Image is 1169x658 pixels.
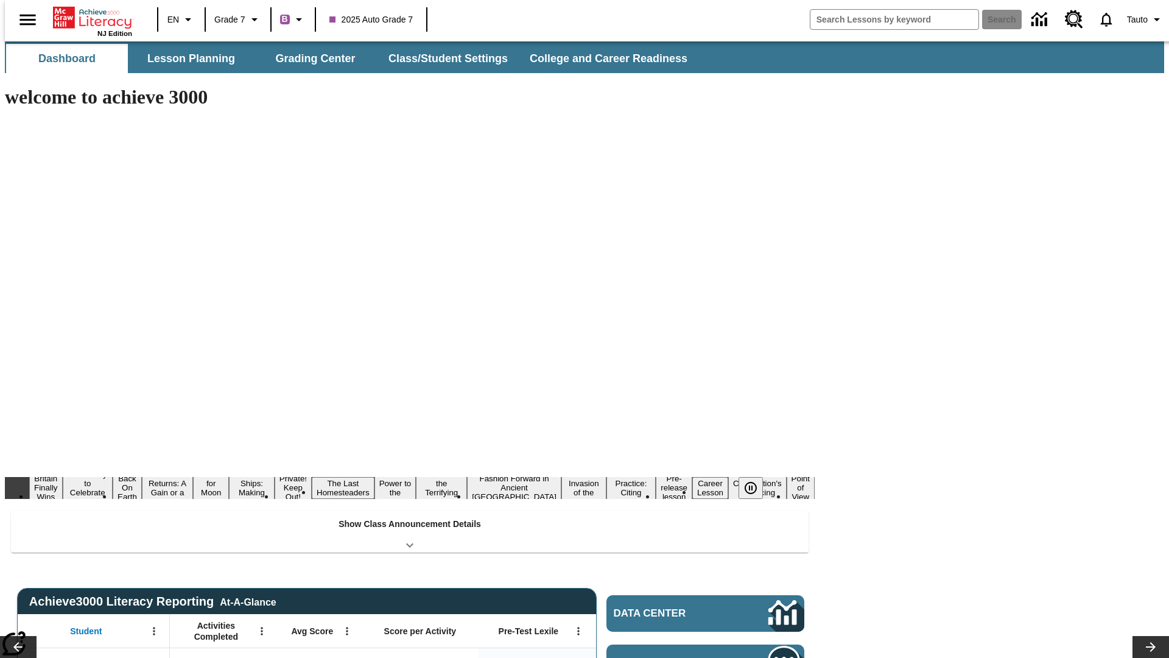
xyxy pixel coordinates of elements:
button: Slide 1 Britain Finally Wins [29,472,63,503]
button: Lesson Planning [130,44,252,73]
span: 2025 Auto Grade 7 [329,13,413,26]
span: Grade 7 [214,13,245,26]
button: Open side menu [10,2,46,38]
button: Lesson carousel, Next [1132,636,1169,658]
button: Slide 13 Mixed Practice: Citing Evidence [606,468,656,508]
span: Student [70,626,102,637]
div: SubNavbar [5,44,698,73]
button: Slide 14 Pre-release lesson [656,472,692,503]
span: Activities Completed [176,620,256,642]
button: Grade: Grade 7, Select a grade [209,9,267,30]
span: Tauto [1127,13,1148,26]
button: Dashboard [6,44,128,73]
button: Slide 11 Fashion Forward in Ancient Rome [467,472,561,503]
button: Slide 17 Point of View [787,472,815,503]
button: Pause [739,477,763,499]
span: B [282,12,288,27]
input: search field [810,10,978,29]
button: College and Career Readiness [520,44,697,73]
span: EN [167,13,179,26]
button: Grading Center [255,44,376,73]
button: Slide 3 Back On Earth [113,472,142,503]
button: Class/Student Settings [379,44,518,73]
span: Data Center [614,607,728,620]
span: Achieve3000 Literacy Reporting [29,595,276,609]
button: Slide 7 Private! Keep Out! [275,472,312,503]
button: Open Menu [338,622,356,640]
button: Slide 2 Get Ready to Celebrate Juneteenth! [63,468,113,508]
button: Slide 5 Time for Moon Rules? [193,468,229,508]
button: Slide 10 Attack of the Terrifying Tomatoes [416,468,467,508]
span: Score per Activity [384,626,457,637]
div: Show Class Announcement Details [11,511,809,553]
div: Pause [739,477,775,499]
div: Home [53,4,132,37]
div: At-A-Glance [220,595,276,608]
a: Data Center [1024,3,1058,37]
button: Slide 15 Career Lesson [692,477,728,499]
button: Slide 16 The Constitution's Balancing Act [728,468,787,508]
button: Slide 4 Free Returns: A Gain or a Drain? [142,468,193,508]
a: Notifications [1090,4,1122,35]
button: Open Menu [569,622,588,640]
p: Show Class Announcement Details [339,518,481,531]
span: Avg Score [291,626,333,637]
span: Pre-Test Lexile [499,626,559,637]
a: Resource Center, Will open in new tab [1058,3,1090,36]
button: Slide 8 The Last Homesteaders [312,477,374,499]
a: Home [53,5,132,30]
button: Slide 9 Solar Power to the People [374,468,416,508]
div: SubNavbar [5,41,1164,73]
button: Open Menu [253,622,271,640]
a: Data Center [606,595,804,632]
span: NJ Edition [97,30,132,37]
button: Open Menu [145,622,163,640]
button: Boost Class color is purple. Change class color [275,9,311,30]
h1: welcome to achieve 3000 [5,86,815,108]
button: Profile/Settings [1122,9,1169,30]
button: Slide 12 The Invasion of the Free CD [561,468,606,508]
button: Language: EN, Select a language [162,9,201,30]
button: Slide 6 Cruise Ships: Making Waves [229,468,275,508]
